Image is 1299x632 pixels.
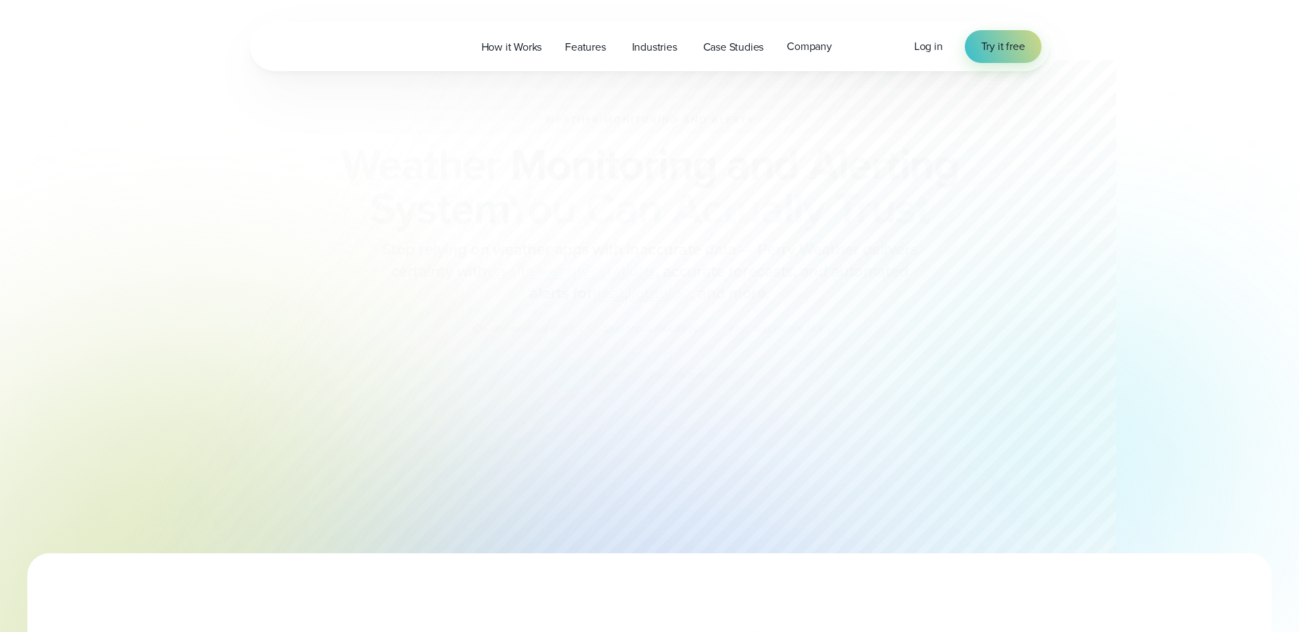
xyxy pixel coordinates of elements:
[481,39,542,55] span: How it Works
[565,39,605,55] span: Features
[632,39,677,55] span: Industries
[470,33,554,61] a: How it Works
[914,38,943,54] span: Log in
[787,38,832,55] span: Company
[692,33,776,61] a: Case Studies
[965,30,1042,63] a: Try it free
[981,38,1025,55] span: Try it free
[703,39,764,55] span: Case Studies
[914,38,943,55] a: Log in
